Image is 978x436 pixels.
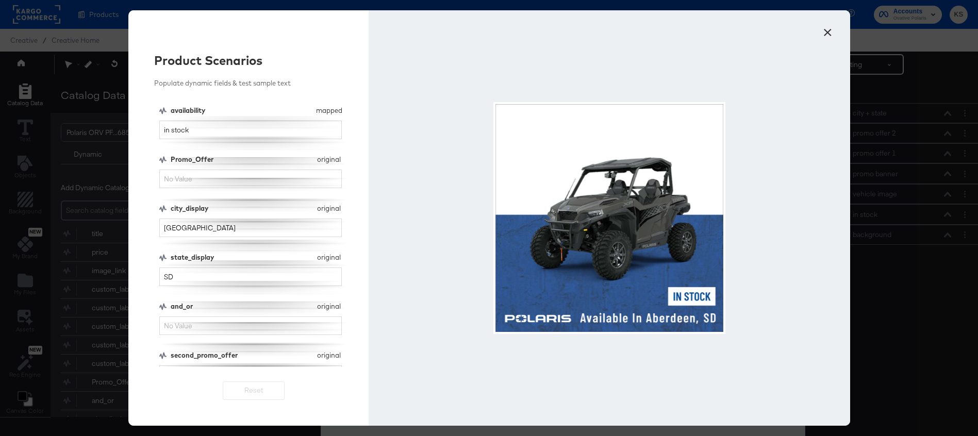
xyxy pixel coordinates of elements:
[159,170,342,189] input: No Value
[317,253,341,262] div: original
[171,204,312,213] div: city_display
[171,106,312,115] div: availability
[819,21,837,39] button: ×
[159,121,342,140] input: No Value
[159,267,342,287] input: No Value
[317,204,341,213] div: original
[154,78,354,88] div: Populate dynamic fields & test sample text
[171,301,312,311] div: and_or
[171,155,312,164] div: Promo_Offer
[317,350,341,360] div: original
[154,52,354,69] div: Product Scenarios
[317,155,341,164] div: original
[159,365,342,384] input: No Value
[171,253,312,262] div: state_display
[171,350,312,360] div: second_promo_offer
[159,219,342,238] input: No Value
[316,106,342,115] div: mapped
[159,316,342,336] input: No Value
[317,301,341,311] div: original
